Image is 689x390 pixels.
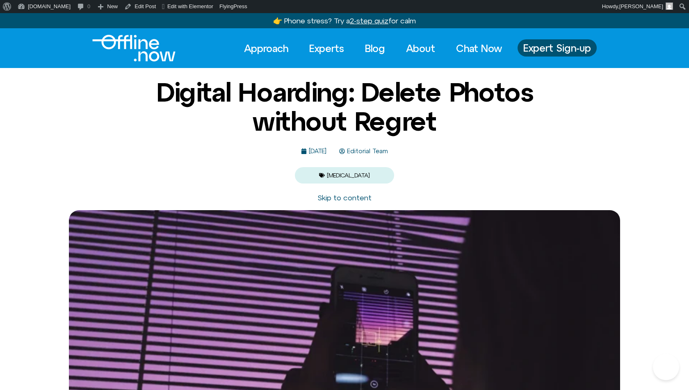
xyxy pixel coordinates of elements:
[273,16,416,25] a: 👉 Phone stress? Try a2-step quizfor calm
[653,354,679,380] iframe: Botpress
[237,39,509,57] nav: Menu
[92,35,162,61] div: Logo
[167,3,213,9] span: Edit with Elementor
[345,148,388,155] span: Editorial Team
[309,147,326,154] time: [DATE]
[301,148,326,155] a: [DATE]
[619,3,663,9] span: [PERSON_NAME]
[92,35,176,61] img: Offline.Now logo in white. Text of the words offline.now with a line going through the "O"
[350,16,388,25] u: 2-step quiz
[358,39,392,57] a: Blog
[327,172,370,179] a: [MEDICAL_DATA]
[237,39,296,57] a: Approach
[518,39,597,57] a: Expert Sign-up
[523,43,591,53] span: Expert Sign-up
[302,39,351,57] a: Experts
[317,193,372,202] a: Skip to content
[146,78,543,136] h1: Digital Hoarding: Delete Photos without Regret
[449,39,509,57] a: Chat Now
[399,39,443,57] a: About
[339,148,388,155] a: Editorial Team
